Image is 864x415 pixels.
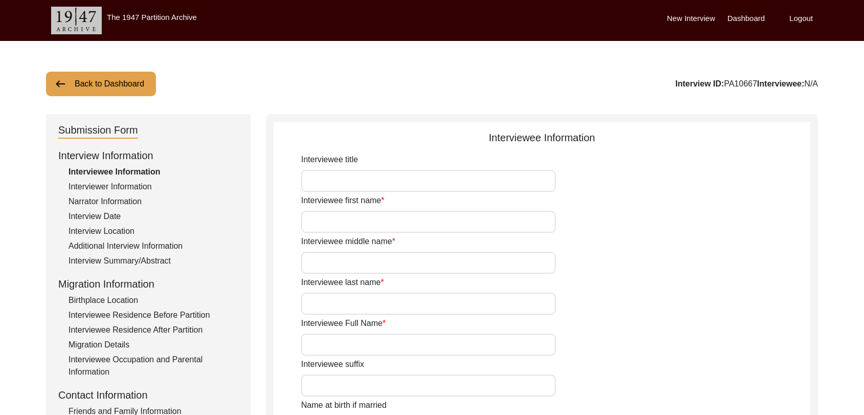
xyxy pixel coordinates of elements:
div: Migration Details [69,339,238,351]
label: Interviewee suffix [301,358,364,370]
label: Interviewee title [301,154,358,166]
label: Interviewee first name [301,194,384,207]
div: Submission Form [58,122,138,139]
label: New Interview [667,13,715,25]
label: Dashboard [727,13,765,25]
div: Birthplace Location [69,294,238,307]
button: Back to Dashboard [46,72,156,96]
div: Interview Date [69,210,238,223]
label: The 1947 Partition Archive [107,13,197,21]
div: Interview Summary/Abstract [69,255,238,267]
div: Narrator Information [69,195,238,208]
div: Interviewee Information [274,130,810,145]
label: Interviewee middle name [301,235,395,248]
div: Interviewee Information [69,166,238,178]
label: Name at birth if married [301,399,386,411]
b: Interviewee: [757,79,804,88]
div: Interview Location [69,225,238,237]
label: Interviewee last name [301,276,384,289]
div: Interviewer Information [69,181,238,193]
div: PA10667 N/A [675,78,818,90]
img: arrow-left.png [54,78,66,90]
div: Additional Interview Information [69,240,238,252]
div: Interviewee Residence After Partition [69,324,238,336]
label: Interviewee Full Name [301,317,385,330]
div: Interviewee Residence Before Partition [69,309,238,321]
div: Contact Information [58,387,238,403]
label: Logout [789,13,813,25]
div: Interviewee Occupation and Parental Information [69,354,238,378]
div: Interview Information [58,148,238,163]
b: Interview ID: [675,79,724,88]
img: header-logo.png [51,7,102,34]
div: Migration Information [58,276,238,292]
